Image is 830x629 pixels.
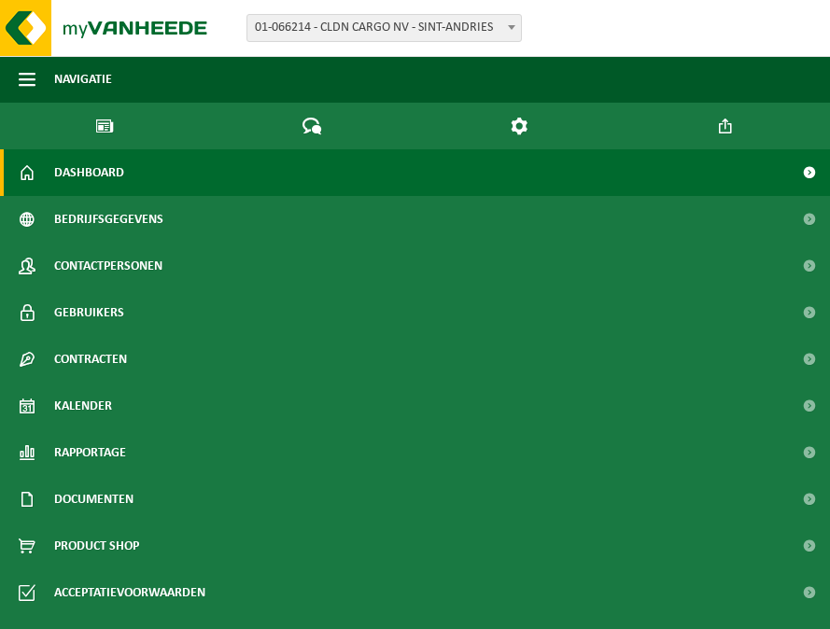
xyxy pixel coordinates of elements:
[54,196,163,243] span: Bedrijfsgegevens
[54,569,205,616] span: Acceptatievoorwaarden
[54,336,127,383] span: Contracten
[246,14,522,42] span: 01-066214 - CLDN CARGO NV - SINT-ANDRIES
[54,289,124,336] span: Gebruikers
[54,383,112,429] span: Kalender
[54,149,124,196] span: Dashboard
[54,523,139,569] span: Product Shop
[54,429,126,476] span: Rapportage
[247,15,521,41] span: 01-066214 - CLDN CARGO NV - SINT-ANDRIES
[54,56,112,103] span: Navigatie
[54,476,134,523] span: Documenten
[54,243,162,289] span: Contactpersonen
